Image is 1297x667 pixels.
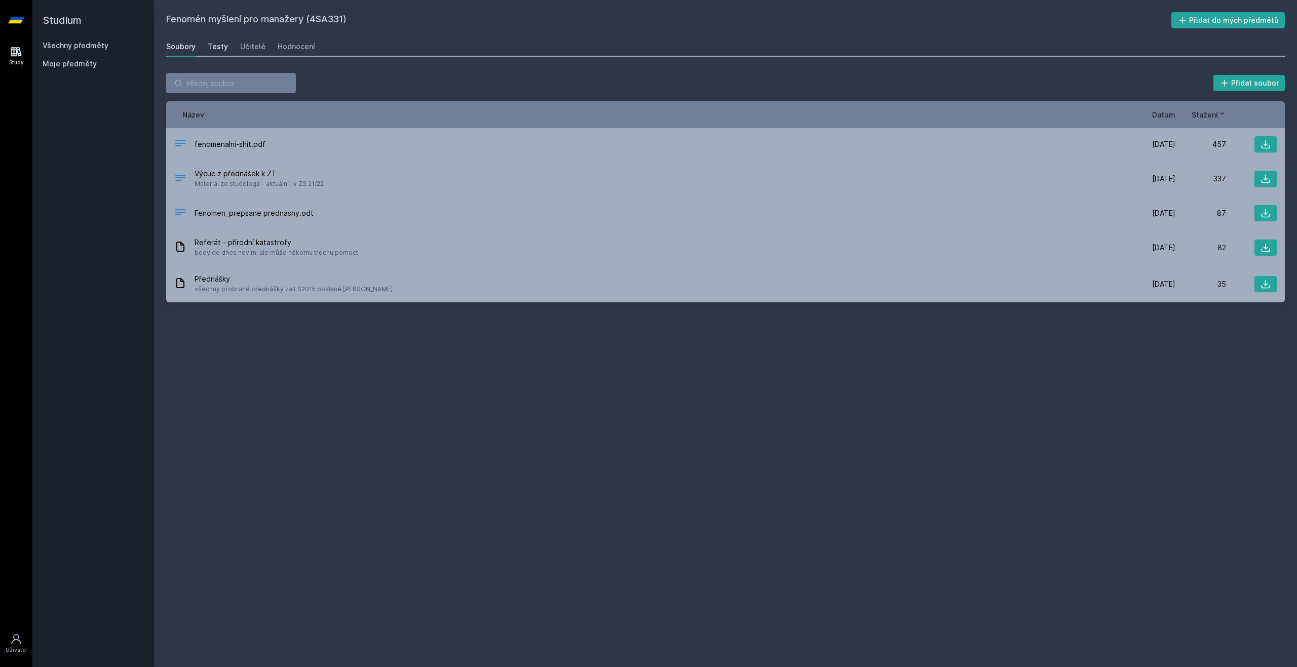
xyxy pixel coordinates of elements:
a: Všechny předměty [43,41,108,50]
span: [DATE] [1152,174,1175,184]
a: Soubory [166,36,196,57]
button: Stažení [1192,109,1226,120]
button: Datum [1152,109,1175,120]
h2: Fenomén myšlení pro manažery (4SA331) [166,12,1171,28]
a: Učitelé [240,36,265,57]
input: Hledej soubor [166,73,296,93]
span: body do dnes nevím, ale může někomu trochu pomoct [195,248,358,258]
button: Přidat soubor [1213,75,1285,91]
span: [DATE] [1152,208,1175,218]
span: [DATE] [1152,243,1175,253]
a: Testy [208,36,228,57]
span: Materiál ze studologa - aktuální i v ZS 21/22 [195,179,324,189]
div: 35 [1175,279,1226,289]
span: Moje předměty [43,59,97,69]
div: .PDF [174,172,186,186]
div: Uživatel [6,646,27,654]
a: Hodnocení [278,36,315,57]
span: Fenomen_prepsane prednasny.odt [195,208,314,218]
a: Study [2,41,30,71]
button: Název [182,109,204,120]
a: Uživatel [2,628,30,659]
div: 82 [1175,243,1226,253]
span: všechny probrané přednášky za LS2015 poslané [PERSON_NAME] [195,284,393,294]
div: Testy [208,42,228,52]
div: PDF [174,137,186,152]
div: 87 [1175,208,1226,218]
span: Referát - přírodní katastrofy [195,238,358,248]
span: fenomenalni-shit.pdf [195,139,265,149]
div: 337 [1175,174,1226,184]
span: Stažení [1192,109,1218,120]
span: [DATE] [1152,139,1175,149]
span: Přednášky [195,274,393,284]
span: [DATE] [1152,279,1175,289]
div: Učitelé [240,42,265,52]
button: Přidat do mých předmětů [1171,12,1285,28]
div: Study [9,59,24,66]
div: 457 [1175,139,1226,149]
div: ODT [174,206,186,221]
span: Výcuc z přednášek k ZT [195,169,324,179]
div: Hodnocení [278,42,315,52]
div: Soubory [166,42,196,52]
